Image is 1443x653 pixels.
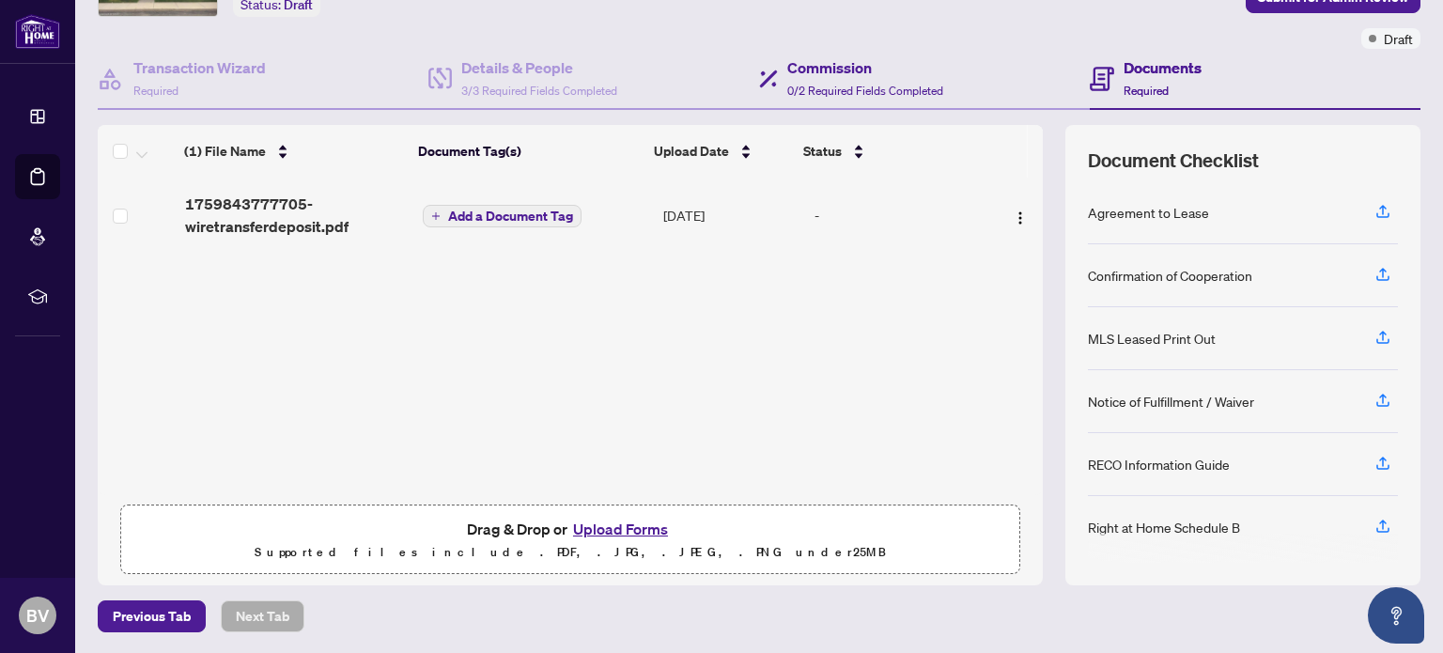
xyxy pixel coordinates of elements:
[423,204,582,228] button: Add a Document Tag
[803,141,842,162] span: Status
[1124,84,1169,98] span: Required
[654,141,729,162] span: Upload Date
[1088,391,1254,412] div: Notice of Fulfillment / Waiver
[461,84,617,98] span: 3/3 Required Fields Completed
[184,141,266,162] span: (1) File Name
[448,210,573,223] span: Add a Document Tag
[185,193,408,238] span: 1759843777705-wiretransferdeposit.pdf
[1013,210,1028,225] img: Logo
[1088,517,1240,537] div: Right at Home Schedule B
[1368,587,1424,644] button: Open asap
[177,125,411,178] th: (1) File Name
[467,517,674,541] span: Drag & Drop or
[656,178,807,253] td: [DATE]
[133,56,266,79] h4: Transaction Wizard
[1124,56,1202,79] h4: Documents
[567,517,674,541] button: Upload Forms
[15,14,60,49] img: logo
[98,600,206,632] button: Previous Tab
[796,125,977,178] th: Status
[1005,200,1035,230] button: Logo
[221,600,304,632] button: Next Tab
[121,505,1019,575] span: Drag & Drop orUpload FormsSupported files include .PDF, .JPG, .JPEG, .PNG under25MB
[1384,28,1413,49] span: Draft
[132,541,1008,564] p: Supported files include .PDF, .JPG, .JPEG, .PNG under 25 MB
[787,84,943,98] span: 0/2 Required Fields Completed
[815,205,984,225] div: -
[431,211,441,221] span: plus
[1088,265,1252,286] div: Confirmation of Cooperation
[133,84,178,98] span: Required
[411,125,646,178] th: Document Tag(s)
[461,56,617,79] h4: Details & People
[113,601,191,631] span: Previous Tab
[423,205,582,227] button: Add a Document Tag
[646,125,796,178] th: Upload Date
[787,56,943,79] h4: Commission
[26,602,49,629] span: BV
[1088,202,1209,223] div: Agreement to Lease
[1088,328,1216,349] div: MLS Leased Print Out
[1088,148,1259,174] span: Document Checklist
[1088,454,1230,474] div: RECO Information Guide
